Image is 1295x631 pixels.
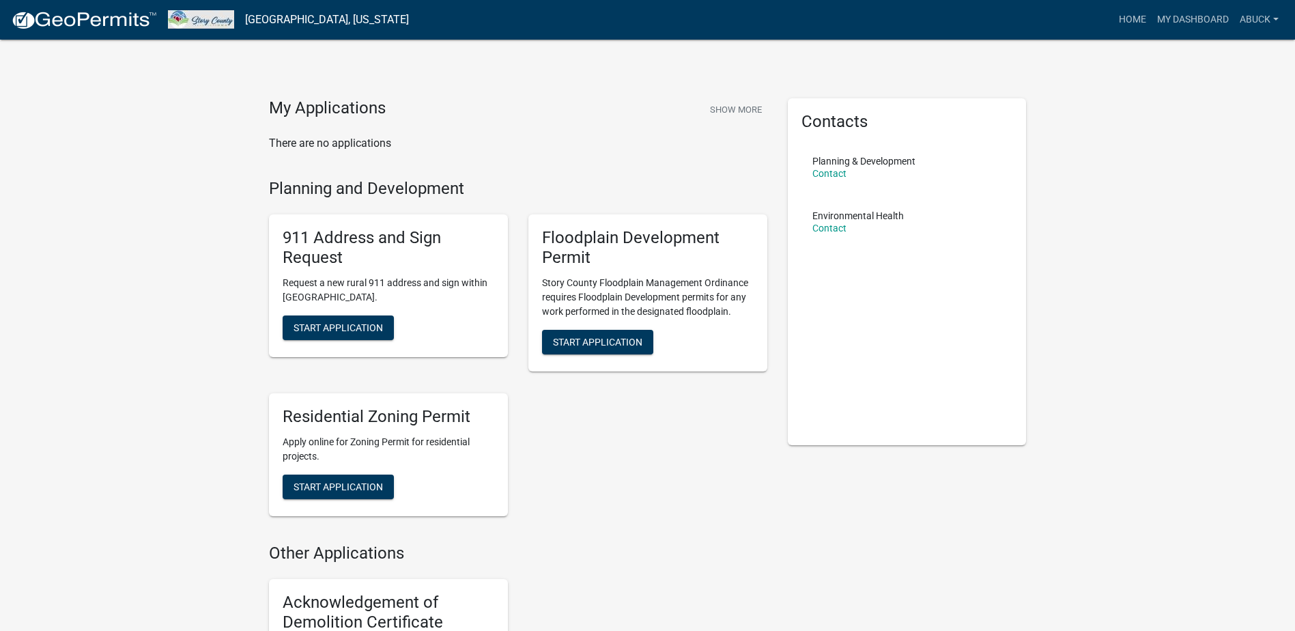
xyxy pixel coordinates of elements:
h4: My Applications [269,98,386,119]
span: Start Application [294,481,383,492]
span: Start Application [553,336,642,347]
h4: Other Applications [269,544,767,563]
a: [GEOGRAPHIC_DATA], [US_STATE] [245,8,409,31]
button: Start Application [542,330,653,354]
p: There are no applications [269,135,767,152]
a: Home [1113,7,1152,33]
p: Story County Floodplain Management Ordinance requires Floodplain Development permits for any work... [542,276,754,319]
h4: Planning and Development [269,179,767,199]
span: Start Application [294,322,383,333]
p: Planning & Development [812,156,915,166]
a: abuck [1234,7,1284,33]
p: Apply online for Zoning Permit for residential projects. [283,435,494,464]
button: Show More [705,98,767,121]
a: Contact [812,223,846,234]
img: Story County, Iowa [168,10,234,29]
h5: Residential Zoning Permit [283,407,494,427]
a: Contact [812,168,846,179]
h5: Floodplain Development Permit [542,228,754,268]
h5: 911 Address and Sign Request [283,228,494,268]
button: Start Application [283,315,394,340]
a: My Dashboard [1152,7,1234,33]
p: Request a new rural 911 address and sign within [GEOGRAPHIC_DATA]. [283,276,494,305]
button: Start Application [283,475,394,499]
h5: Contacts [801,112,1013,132]
p: Environmental Health [812,211,904,221]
